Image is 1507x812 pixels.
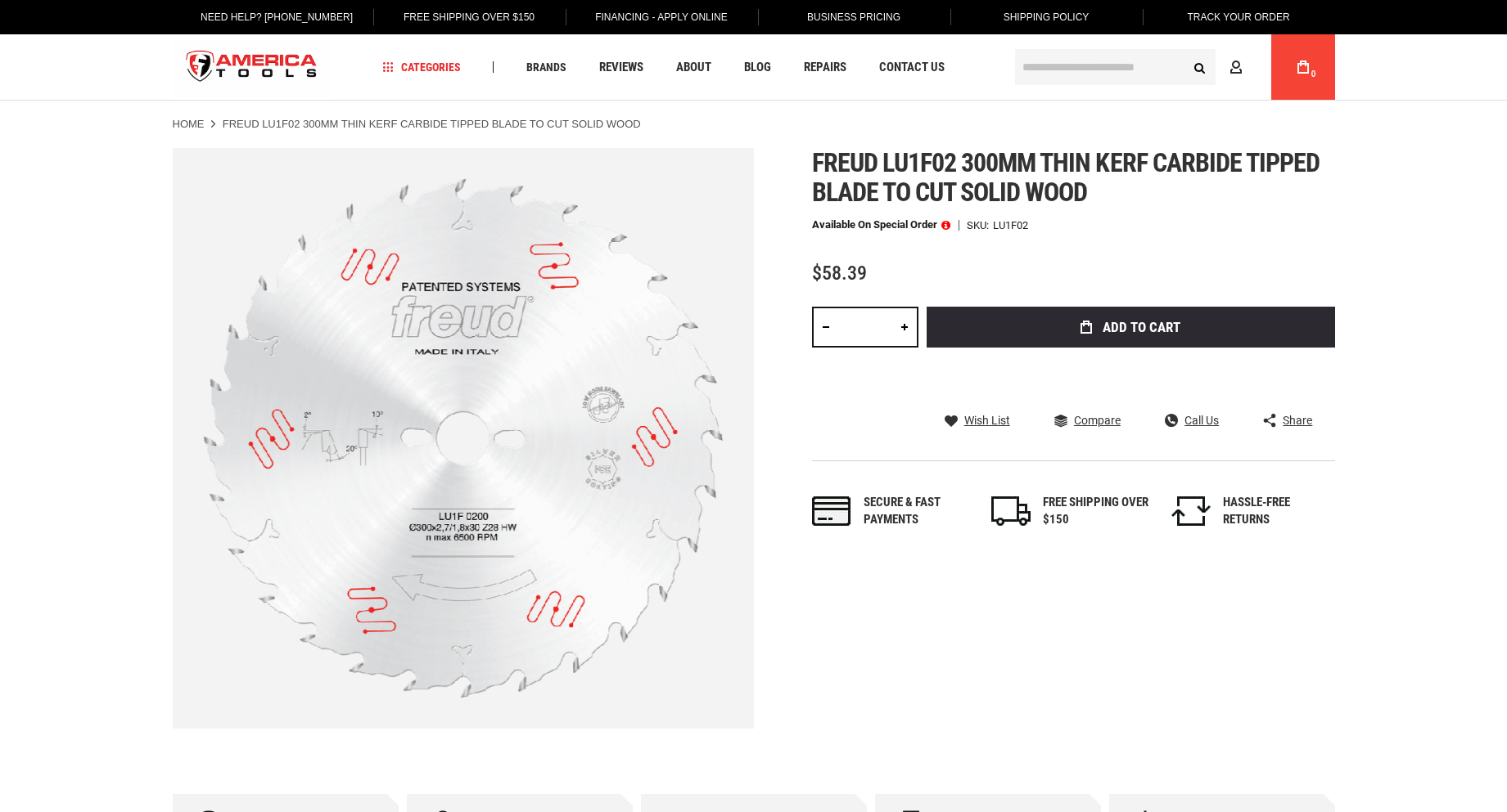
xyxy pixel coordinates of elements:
[812,496,851,526] img: payments
[676,61,711,74] span: About
[1311,70,1316,79] span: 0
[993,220,1028,231] div: LU1F02
[864,494,970,529] div: Secure & fast payments
[592,56,651,79] a: Reviews
[812,147,1320,208] span: Freud lu1f02 300mm thin kerf carbide tipped blade to cut solid wood
[669,56,719,79] a: About
[879,61,945,74] span: Contact Us
[1283,415,1312,426] span: Share
[804,61,846,74] span: Repairs
[1171,496,1211,526] img: returns
[599,61,643,74] span: Reviews
[737,56,778,79] a: Blog
[1184,415,1219,426] span: Call Us
[526,61,566,73] span: Brands
[382,61,461,73] span: Categories
[1054,413,1121,428] a: Compare
[1004,11,1090,23] span: Shipping Policy
[812,262,867,285] span: $58.39
[1184,52,1216,83] button: Search
[173,37,332,98] a: store logo
[519,56,574,79] a: Brands
[173,148,754,729] img: FREUD LU1F02 300MM THIN KERF CARBIDE TIPPED BLADE TO CUT SOLID WOOD
[1165,413,1219,428] a: Call Us
[991,496,1031,526] img: shipping
[812,219,950,231] p: Available on Special Order
[964,415,1010,426] span: Wish List
[223,118,641,130] strong: FREUD LU1F02 300MM THIN KERF CARBIDE TIPPED BLADE TO CUT SOLID WOOD
[927,307,1335,348] button: Add to Cart
[1074,415,1121,426] span: Compare
[1043,494,1149,529] div: FREE SHIPPING OVER $150
[173,117,205,132] a: Home
[945,413,1010,428] a: Wish List
[375,56,468,79] a: Categories
[1288,34,1319,100] a: 0
[796,56,854,79] a: Repairs
[923,352,1338,359] iframe: Secure express checkout frame
[744,61,771,74] span: Blog
[1103,321,1180,334] span: Add to Cart
[967,220,993,231] strong: SKU
[872,56,952,79] a: Contact Us
[1223,494,1329,529] div: HASSLE-FREE RETURNS
[173,37,332,98] img: America Tools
